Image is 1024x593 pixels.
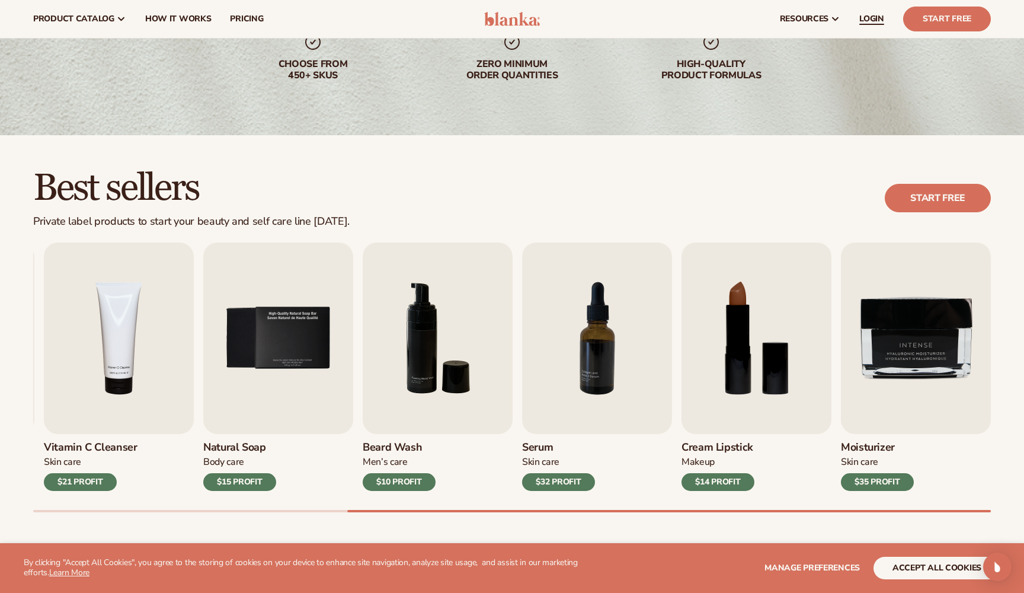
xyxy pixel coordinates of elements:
[203,243,353,491] a: 5 / 9
[841,473,914,491] div: $35 PROFIT
[522,473,595,491] div: $32 PROFIT
[363,473,436,491] div: $10 PROFIT
[203,473,276,491] div: $15 PROFIT
[522,243,672,491] a: 7 / 9
[44,441,137,454] h3: Vitamin C Cleanser
[203,456,276,468] div: Body Care
[764,557,860,579] button: Manage preferences
[33,14,114,24] span: product catalog
[681,473,754,491] div: $14 PROFIT
[764,562,860,573] span: Manage preferences
[522,456,595,468] div: Skin Care
[681,456,754,468] div: Makeup
[363,243,513,491] a: 6 / 9
[841,456,914,468] div: Skin Care
[44,473,117,491] div: $21 PROFIT
[44,456,137,468] div: Skin Care
[363,441,436,454] h3: Beard Wash
[24,558,608,578] p: By clicking "Accept All Cookies", you agree to the storing of cookies on your device to enhance s...
[681,243,831,491] a: 8 / 9
[859,14,884,24] span: LOGIN
[885,184,991,212] a: Start free
[841,243,991,491] a: 9 / 9
[33,168,350,208] h2: Best sellers
[237,59,389,81] div: Choose from 450+ Skus
[145,14,212,24] span: How It Works
[903,7,991,31] a: Start Free
[33,215,350,228] div: Private label products to start your beauty and self care line [DATE].
[873,557,1000,579] button: accept all cookies
[780,14,828,24] span: resources
[841,441,914,454] h3: Moisturizer
[44,243,194,491] a: 4 / 9
[681,441,754,454] h3: Cream Lipstick
[436,59,588,81] div: Zero minimum order quantities
[635,59,787,81] div: High-quality product formulas
[522,441,595,454] h3: Serum
[983,553,1012,581] div: Open Intercom Messenger
[49,567,89,578] a: Learn More
[230,14,263,24] span: pricing
[484,12,540,26] img: logo
[203,441,276,454] h3: Natural Soap
[363,456,436,468] div: Men’s Care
